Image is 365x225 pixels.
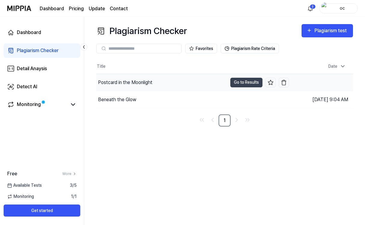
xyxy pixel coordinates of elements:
[302,24,353,37] button: Plagiarism test
[197,115,207,125] a: Go to first page
[243,115,252,125] a: Go to last page
[7,193,34,200] span: Monitoring
[230,78,262,87] button: Go to Results
[69,5,84,12] a: Pricing
[110,5,128,12] a: Contact
[17,83,37,90] div: Detect AI
[17,47,59,54] div: Plagiarism Checker
[232,115,241,125] a: Go to next page
[7,101,67,108] a: Monitoring
[4,25,80,40] a: Dashboard
[307,5,314,12] img: 알림
[40,5,64,12] a: Dashboard
[96,59,289,74] th: Title
[96,114,353,127] nav: pagination
[326,61,348,71] div: Date
[185,44,217,53] button: Favorites
[221,44,279,53] button: Plagiarism Rate Criteria
[289,91,353,108] td: [DATE] 9:04 AM
[96,24,187,38] div: Plagiarism Checker
[310,4,316,9] div: 2
[289,74,353,91] td: [DATE] 9:06 AM
[70,182,77,189] span: 3 / 5
[4,43,80,58] a: Plagiarism Checker
[4,205,80,217] button: Get started
[314,27,348,35] div: Plagiarism test
[319,3,358,14] button: profileoc
[219,114,231,127] a: 1
[63,171,77,177] a: More
[281,80,287,86] img: delete
[98,79,152,86] div: Postcard in the Moonlight
[305,4,315,13] button: 알림2
[98,96,136,103] div: Beneath the Glow
[321,2,329,14] img: profile
[4,80,80,94] a: Detect AI
[7,182,42,189] span: Available Tests
[17,29,41,36] div: Dashboard
[71,193,77,200] span: 1 / 1
[4,61,80,76] a: Detail Anaysis
[208,115,217,125] a: Go to previous page
[89,5,105,12] a: Update
[17,65,47,72] div: Detail Anaysis
[17,101,41,108] div: Monitoring
[330,5,354,11] div: oc
[7,170,17,177] span: Free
